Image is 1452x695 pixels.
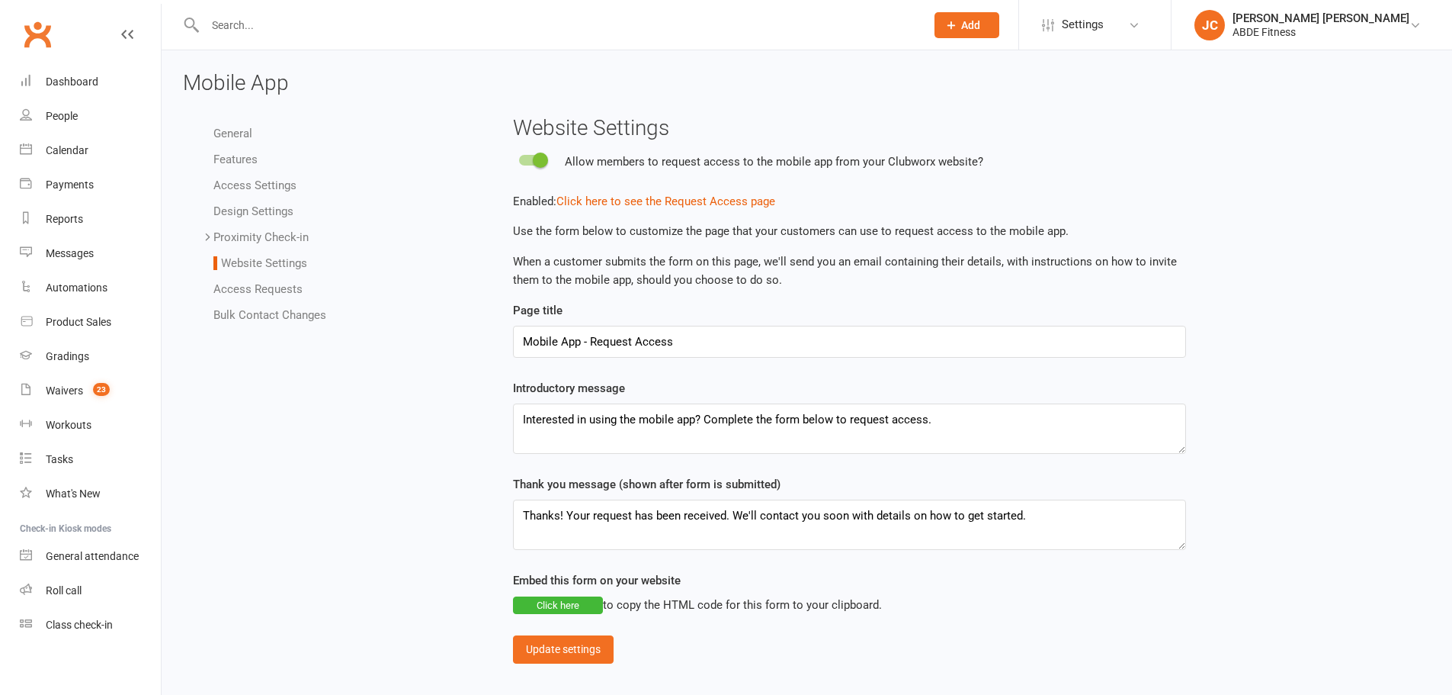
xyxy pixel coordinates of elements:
[46,619,113,631] div: Class check-in
[513,301,563,320] label: Page title
[46,419,91,431] div: Workouts
[46,316,111,328] div: Product Sales
[46,110,78,122] div: People
[513,571,681,590] label: Embed this form on your website
[20,202,161,236] a: Reports
[1232,11,1409,25] div: [PERSON_NAME] [PERSON_NAME]
[46,550,139,562] div: General attendance
[513,475,780,494] label: Thank you message (shown after form is submitted)
[213,282,303,296] a: Access Requests
[20,408,161,442] a: Workouts
[46,385,83,397] div: Waivers
[20,236,161,271] a: Messages
[46,453,73,465] div: Tasks
[46,179,94,191] div: Payments
[20,65,161,99] a: Dashboard
[18,15,56,53] a: Clubworx
[213,230,309,244] a: Proximity Check-in
[513,379,625,397] label: Introductory message
[20,271,161,305] a: Automations
[1062,8,1104,42] span: Settings
[20,442,161,477] a: Tasks
[20,168,161,202] a: Payments
[513,597,603,615] button: Click here
[513,222,1187,240] p: Use the form below to customize the page that your customers can use to request access to the mob...
[20,374,161,408] a: Waivers 23
[93,383,110,396] span: 23
[513,253,1187,289] p: When a customer submits the form on this page, we'll send you an email containing their details, ...
[20,608,161,642] a: Class kiosk mode
[46,350,89,362] div: Gradings
[565,155,983,169] span: Allow members to request access to the mobile app from your Clubworx website?
[213,308,326,322] a: Bulk Contact Changes
[213,204,293,218] a: Design Settings
[200,14,915,36] input: Search...
[20,339,161,374] a: Gradings
[1194,10,1225,40] div: JC
[513,635,614,663] button: Update settings
[20,539,161,574] a: General attendance kiosk mode
[20,305,161,339] a: Product Sales
[1232,25,1409,39] div: ABDE Fitness
[46,247,94,259] div: Messages
[46,213,83,225] div: Reports
[513,192,1187,211] div: Enabled:
[961,19,980,31] span: Add
[46,584,82,597] div: Roll call
[46,76,98,88] div: Dashboard
[556,195,775,208] a: Click here to see the Request Access page
[934,12,999,38] button: Add
[513,117,1418,140] h3: Website Settings
[513,571,1187,615] div: to copy the HTML code for this form to your clipboard.
[46,144,88,156] div: Calendar
[213,256,307,270] a: Website Settings
[46,282,107,294] div: Automations
[20,477,161,511] a: What's New
[213,153,258,166] a: Features
[20,134,161,168] a: Calendar
[213,179,296,192] a: Access Settings
[183,72,1431,95] h3: Mobile App
[213,127,252,140] a: General
[20,574,161,608] a: Roll call
[20,99,161,134] a: People
[46,487,101,500] div: What's New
